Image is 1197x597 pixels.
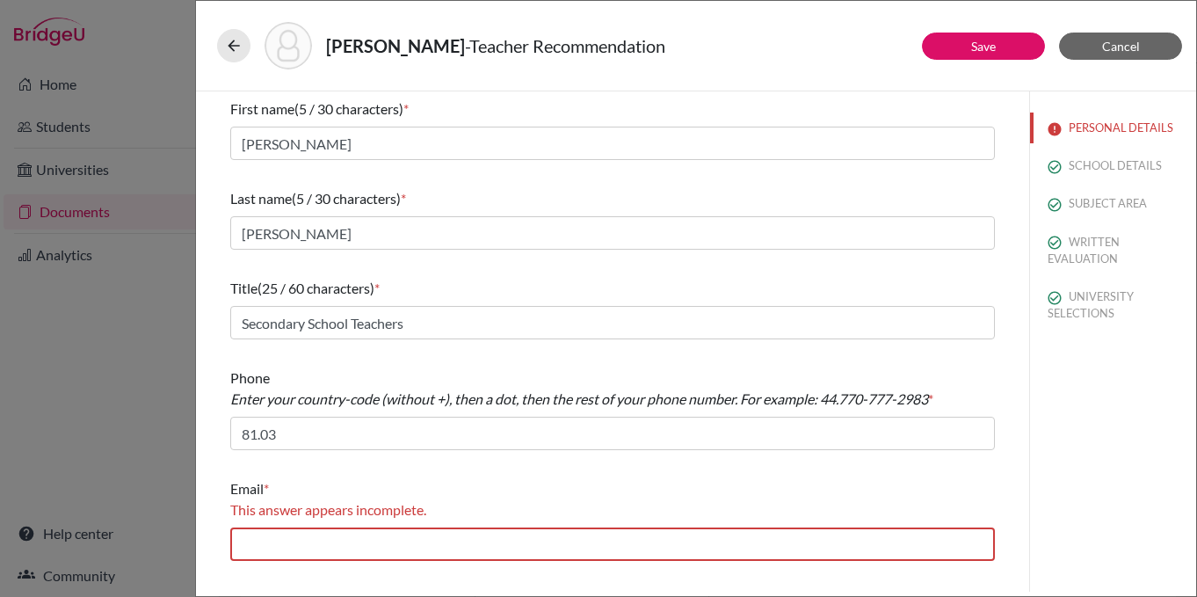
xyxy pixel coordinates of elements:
span: First name [230,100,294,117]
img: error-544570611efd0a2d1de9.svg [1048,122,1062,136]
button: PERSONAL DETAILS [1030,113,1196,143]
img: check_circle_outline-e4d4ac0f8e9136db5ab2.svg [1048,236,1062,250]
span: Title [230,280,258,296]
span: (25 / 60 characters) [258,280,374,296]
button: WRITTEN EVALUATION [1030,227,1196,274]
span: - Teacher Recommendation [465,35,665,56]
button: SCHOOL DETAILS [1030,150,1196,181]
span: (5 / 30 characters) [294,100,403,117]
span: Phone [230,369,928,407]
strong: [PERSON_NAME] [326,35,465,56]
span: Email [230,480,264,497]
span: Last name [230,190,292,207]
img: check_circle_outline-e4d4ac0f8e9136db5ab2.svg [1048,160,1062,174]
button: UNIVERSITY SELECTIONS [1030,281,1196,329]
img: check_circle_outline-e4d4ac0f8e9136db5ab2.svg [1048,198,1062,212]
img: check_circle_outline-e4d4ac0f8e9136db5ab2.svg [1048,291,1062,305]
i: Enter your country-code (without +), then a dot, then the rest of your phone number. For example:... [230,390,928,407]
span: (5 / 30 characters) [292,190,401,207]
button: SUBJECT AREA [1030,188,1196,219]
span: This answer appears incomplete. [230,501,426,518]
